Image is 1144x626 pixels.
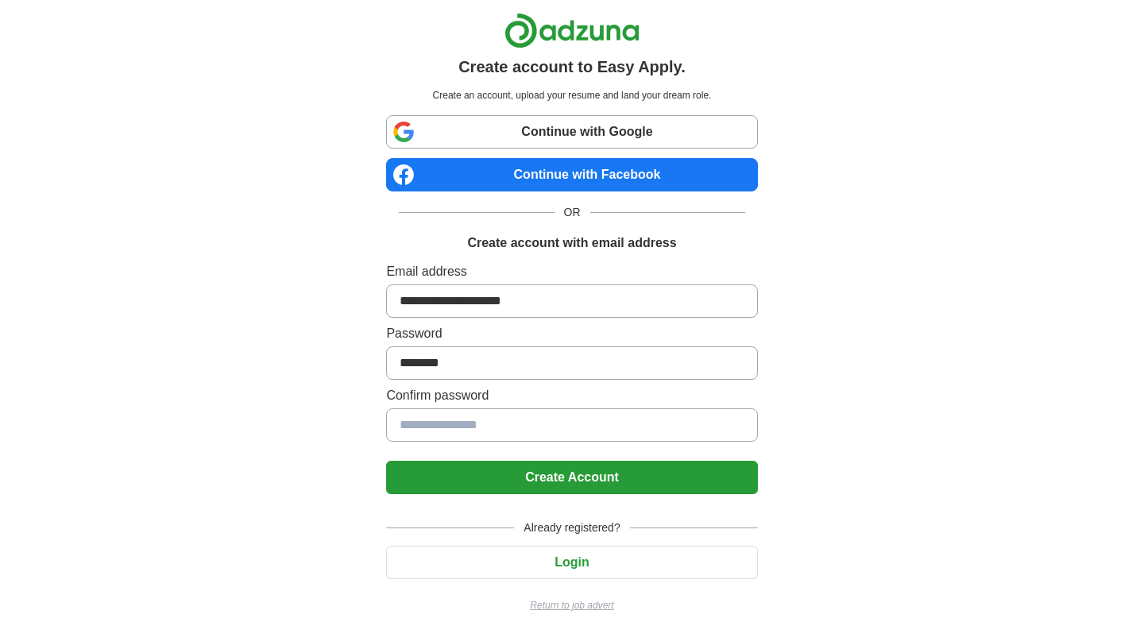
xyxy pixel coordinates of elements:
button: Login [386,546,757,579]
h1: Create account to Easy Apply. [458,55,686,79]
span: OR [555,204,590,221]
p: Create an account, upload your resume and land your dream role. [389,88,754,102]
h1: Create account with email address [467,234,676,253]
a: Login [386,555,757,569]
span: Already registered? [514,520,629,536]
label: Confirm password [386,386,757,405]
label: Email address [386,262,757,281]
a: Return to job advert [386,598,757,612]
button: Create Account [386,461,757,494]
a: Continue with Google [386,115,757,149]
label: Password [386,324,757,343]
img: Adzuna logo [504,13,640,48]
a: Continue with Facebook [386,158,757,191]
